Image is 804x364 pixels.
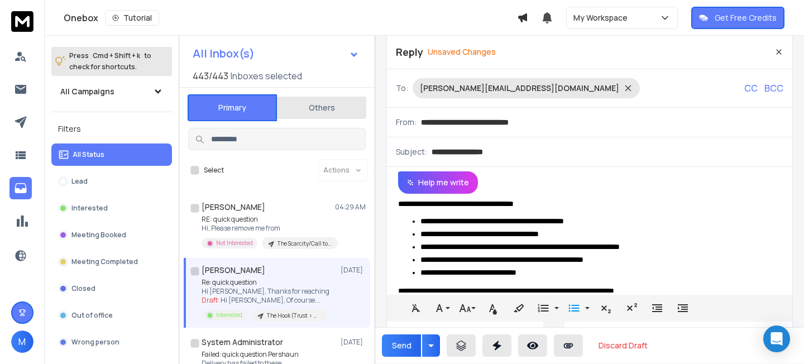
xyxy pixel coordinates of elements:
[216,239,253,247] p: Not Interested
[396,117,417,128] p: From:
[202,202,265,213] h1: [PERSON_NAME]
[267,312,320,320] p: The Hook (Trust > Hacks) Campaign
[71,231,126,240] p: Meeting Booked
[616,324,637,346] button: Emoticons
[51,197,172,219] button: Interested
[764,82,783,95] p: BCC
[592,324,614,346] button: Insert Image (⌘P)
[744,82,758,95] p: CC
[71,338,119,347] p: Wrong person
[639,324,661,346] button: Signature
[69,50,151,73] p: Press to check for shortcuts.
[202,350,332,359] p: Failed: quick question Pershaun
[202,287,329,296] p: Hi [PERSON_NAME], Thanks for reaching
[91,49,142,62] span: Cmd + Shift + k
[51,224,172,246] button: Meeting Booked
[11,331,33,353] button: M
[73,150,104,159] p: All Status
[105,10,159,26] button: Tutorial
[193,48,255,59] h1: All Inbox(s)
[590,334,657,357] button: Discard Draft
[569,324,590,346] button: Insert Link (⌘K)
[71,204,108,213] p: Interested
[763,325,790,352] div: Open Intercom Messenger
[428,46,496,58] p: Unsaved Changes
[420,83,619,94] p: [PERSON_NAME][EMAIL_ADDRESS][DOMAIN_NAME]
[396,44,423,60] p: Reply
[193,69,228,83] span: 443 / 443
[473,324,494,346] button: Bold (⌘B)
[71,257,138,266] p: Meeting Completed
[382,334,421,357] button: Send
[496,324,518,346] button: Italic (⌘I)
[71,311,113,320] p: Out of office
[71,284,95,293] p: Closed
[51,170,172,193] button: Lead
[277,95,366,120] button: Others
[202,278,329,287] p: Re: quick question
[51,80,172,103] button: All Campaigns
[341,266,366,275] p: [DATE]
[715,12,777,23] p: Get Free Credits
[51,277,172,300] button: Closed
[277,240,331,248] p: The Scarcity/Call to Action Campaign
[665,324,686,346] button: Code View
[621,297,642,319] button: Superscript
[202,215,336,224] p: RE: quick question
[398,171,478,194] button: Help me write
[341,338,366,347] p: [DATE]
[60,86,114,97] h1: All Campaigns
[691,7,784,29] button: Get Free Credits
[51,331,172,353] button: Wrong person
[405,297,427,319] button: Clear Formatting
[51,251,172,273] button: Meeting Completed
[51,121,172,137] h3: Filters
[64,10,517,26] div: Onebox
[583,297,592,319] button: Unordered List
[71,177,88,186] p: Lead
[647,297,668,319] button: Decrease Indent (⌘[)
[672,297,693,319] button: Increase Indent (⌘])
[204,166,224,175] label: Select
[202,265,265,276] h1: [PERSON_NAME]
[335,203,366,212] p: 04:29 AM
[202,337,283,348] h1: System Administrator
[184,42,368,65] button: All Inbox(s)
[595,297,616,319] button: Subscript
[51,143,172,166] button: All Status
[188,94,277,121] button: Primary
[396,83,408,94] p: To:
[396,146,427,157] p: Subject:
[563,297,585,319] button: Unordered List
[221,295,320,305] span: Hi [PERSON_NAME], Of course ...
[231,69,302,83] h3: Inboxes selected
[202,224,336,233] p: Hi, Please remove me from
[390,324,468,346] button: AI Rephrase
[573,12,632,23] p: My Workspace
[202,295,219,305] span: Draft:
[51,304,172,327] button: Out of office
[216,311,242,319] p: Interested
